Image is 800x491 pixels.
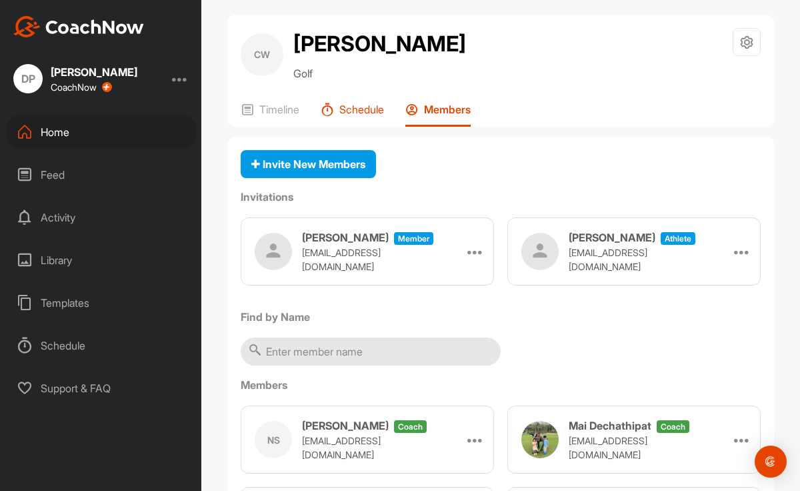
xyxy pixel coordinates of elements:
h3: [PERSON_NAME] [302,229,389,246]
div: Home [7,115,195,149]
label: Find by Name [241,309,761,325]
p: [EMAIL_ADDRESS][DOMAIN_NAME] [569,434,702,462]
div: Schedule [7,329,195,362]
div: CoachNow [51,82,112,93]
h3: [PERSON_NAME] [569,229,655,246]
img: user [521,233,559,270]
h3: Mai Dechathipat [569,418,651,434]
div: Support & FAQ [7,372,195,405]
p: Members [424,103,471,116]
input: Enter member name [241,338,501,366]
label: Members [241,377,761,393]
span: coach [657,420,689,433]
span: coach [394,420,427,433]
p: [EMAIL_ADDRESS][DOMAIN_NAME] [302,246,435,274]
p: Timeline [259,103,299,116]
h2: [PERSON_NAME] [293,28,466,60]
div: CW [241,33,283,76]
div: Feed [7,158,195,191]
label: Invitations [241,189,761,205]
div: Templates [7,286,195,320]
p: [EMAIL_ADDRESS][DOMAIN_NAME] [569,246,702,274]
div: Activity [7,201,195,234]
img: user [255,233,292,270]
div: NS [255,421,292,458]
p: Golf [293,65,466,81]
span: athlete [661,232,695,245]
span: Invite New Members [251,157,365,171]
div: DP [13,64,43,93]
img: user [521,421,559,458]
h3: [PERSON_NAME] [302,418,389,434]
div: Library [7,243,195,277]
p: [EMAIL_ADDRESS][DOMAIN_NAME] [302,434,435,462]
p: Schedule [339,103,384,116]
div: [PERSON_NAME] [51,67,137,77]
div: Open Intercom Messenger [755,446,787,478]
img: CoachNow [13,16,144,37]
button: Invite New Members [241,150,376,179]
span: Member [394,232,433,245]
